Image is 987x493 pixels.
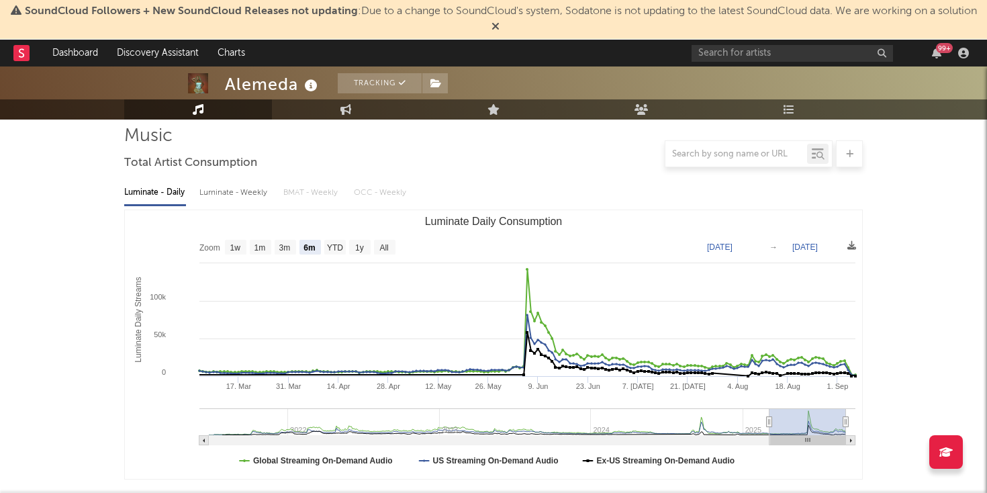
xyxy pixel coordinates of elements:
div: Luminate - Weekly [199,181,270,204]
text: 50k [154,330,166,339]
text: 12. May [425,382,452,390]
input: Search by song name or URL [665,149,807,160]
text: YTD [327,243,343,253]
a: Charts [208,40,254,66]
span: Dismiss [491,22,500,33]
text: Global Streaming On-Demand Audio [253,456,393,465]
text: 100k [150,293,166,301]
span: Music [124,128,173,144]
text: 6m [303,243,315,253]
text: All [379,243,388,253]
text: [DATE] [707,242,733,252]
input: Search for artists [692,45,893,62]
text: 1. Sep [827,382,849,390]
text: 1m [254,243,266,253]
span: SoundCloud Followers + New SoundCloud Releases not updating [25,6,358,17]
button: 99+ [932,48,941,58]
text: 0 [162,368,166,376]
text: 1y [355,243,364,253]
text: 14. Apr [327,382,350,390]
text: 1w [230,243,241,253]
text: [DATE] [792,242,818,252]
text: 17. Mar [226,382,252,390]
div: Luminate - Daily [124,181,186,204]
text: 28. Apr [377,382,400,390]
text: Zoom [199,243,220,253]
span: : Due to a change to SoundCloud's system, Sodatone is not updating to the latest SoundCloud data.... [25,6,977,17]
div: 99 + [936,43,953,53]
text: 21. [DATE] [670,382,706,390]
a: Dashboard [43,40,107,66]
text: 26. May [475,382,502,390]
text: → [769,242,778,252]
svg: Luminate Daily Consumption [125,210,862,479]
text: 31. Mar [276,382,301,390]
text: 4. Aug [727,382,748,390]
text: 18. Aug [775,382,800,390]
text: 7. [DATE] [622,382,654,390]
text: 3m [279,243,291,253]
text: 23. Jun [576,382,600,390]
text: Luminate Daily Consumption [425,216,563,227]
text: Luminate Daily Streams [134,277,143,362]
text: Ex-US Streaming On-Demand Audio [597,456,735,465]
div: Alemeda [225,73,321,95]
a: Discovery Assistant [107,40,208,66]
text: US Streaming On-Demand Audio [433,456,559,465]
button: Tracking [338,73,422,93]
text: 9. Jun [528,382,548,390]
